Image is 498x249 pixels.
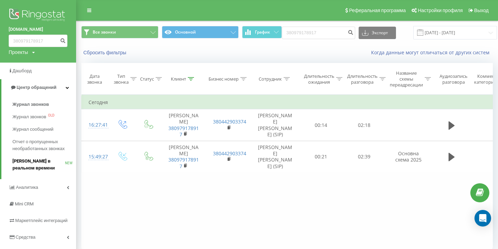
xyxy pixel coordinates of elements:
td: [PERSON_NAME] [PERSON_NAME] (SIP) [251,109,299,141]
a: 380442903374 [213,150,246,157]
span: Журнал звонков [12,101,49,108]
div: Тип звонка [114,73,129,85]
button: Экспорт [359,27,396,39]
a: Центр обращений [1,79,76,96]
span: Все звонки [93,29,116,35]
span: Центр обращений [17,85,56,90]
span: [PERSON_NAME] в реальном времени [12,158,65,172]
button: Все звонки [81,26,158,38]
span: Журнал сообщений [12,126,53,133]
a: Отчет о пропущенных необработанных звонках [12,136,76,155]
span: Mini CRM [15,201,34,206]
span: Маркетплейс интеграций [15,218,67,223]
td: 00:21 [299,141,343,173]
span: Средства [16,234,36,240]
td: 02:39 [343,141,386,173]
a: Когда данные могут отличаться от других систем [371,49,493,56]
button: Основной [162,26,239,38]
span: Реферальная программа [349,8,406,13]
span: Журнал звонков [12,113,46,120]
div: Дата звонка [82,73,107,85]
span: Настройки профиля [418,8,463,13]
button: Сбросить фильтры [81,49,130,56]
a: [PERSON_NAME] в реальном времениNEW [12,155,76,174]
span: Отчет о пропущенных необработанных звонках [12,138,73,152]
div: 15:49:27 [89,150,102,164]
span: Выход [474,8,489,13]
td: [PERSON_NAME] [161,109,206,141]
span: Дашборд [12,68,32,73]
input: Поиск по номеру [9,35,67,47]
div: Длительность ожидания [304,73,334,85]
div: Название схемы переадресации [390,70,423,88]
span: Аналитика [16,185,38,190]
div: Клиент [171,76,186,82]
div: Бизнес номер [209,76,239,82]
a: 380979178917 [168,125,199,138]
img: Ringostat logo [9,7,67,24]
a: [DOMAIN_NAME] [9,26,67,33]
span: График [255,30,270,35]
button: График [242,26,282,38]
input: Поиск по номеру [282,27,355,39]
a: 380979178917 [168,156,199,169]
div: Длительность разговора [347,73,378,85]
div: Open Intercom Messenger [474,210,491,227]
a: Журнал звонковOLD [12,111,76,123]
td: [PERSON_NAME] [161,141,206,173]
a: Журнал сообщений [12,123,76,136]
div: Статус [140,76,154,82]
td: 00:14 [299,109,343,141]
div: Аудиозапись разговора [437,73,470,85]
a: Журнал звонков [12,98,76,111]
a: 380442903374 [213,118,246,125]
td: Основна схема 2025 [386,141,431,173]
div: Проекты [9,49,28,56]
td: [PERSON_NAME] [PERSON_NAME] (SIP) [251,141,299,173]
div: Сотрудник [259,76,282,82]
div: 16:27:41 [89,118,102,132]
td: 02:18 [343,109,386,141]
